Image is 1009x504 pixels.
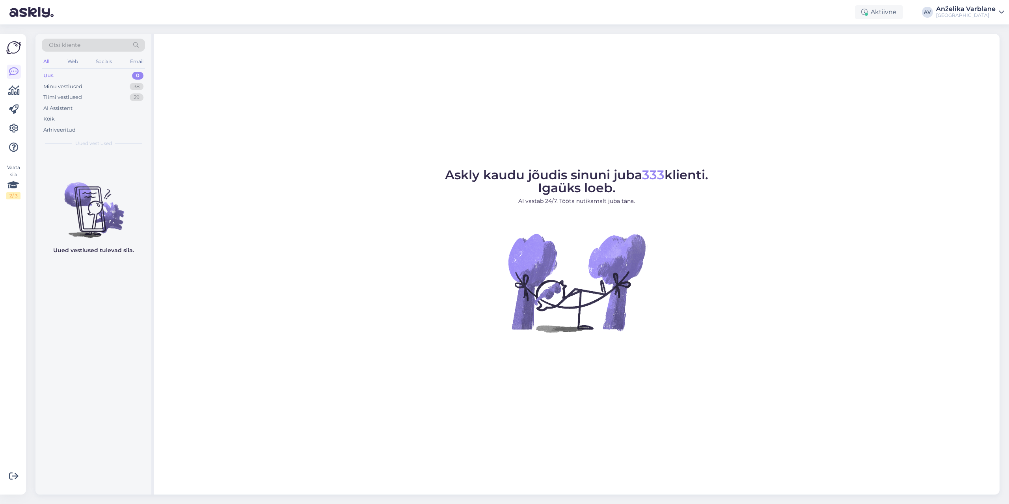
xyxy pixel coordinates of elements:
[43,83,82,91] div: Minu vestlused
[132,72,143,80] div: 0
[922,7,933,18] div: AV
[506,212,648,353] img: No Chat active
[66,56,80,67] div: Web
[936,6,996,12] div: Anželika Varblane
[43,104,73,112] div: AI Assistent
[6,164,20,199] div: Vaata siia
[855,5,903,19] div: Aktiivne
[43,72,54,80] div: Uus
[35,168,151,239] img: No chats
[43,115,55,123] div: Kõik
[936,6,1004,19] a: Anželika Varblane[GEOGRAPHIC_DATA]
[130,93,143,101] div: 29
[43,126,76,134] div: Arhiveeritud
[6,192,20,199] div: 2 / 3
[642,167,665,182] span: 333
[42,56,51,67] div: All
[445,167,708,195] span: Askly kaudu jõudis sinuni juba klienti. Igaüks loeb.
[936,12,996,19] div: [GEOGRAPHIC_DATA]
[445,197,708,205] p: AI vastab 24/7. Tööta nutikamalt juba täna.
[49,41,80,49] span: Otsi kliente
[43,93,82,101] div: Tiimi vestlused
[130,83,143,91] div: 38
[53,246,134,255] p: Uued vestlused tulevad siia.
[94,56,114,67] div: Socials
[75,140,112,147] span: Uued vestlused
[128,56,145,67] div: Email
[6,40,21,55] img: Askly Logo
